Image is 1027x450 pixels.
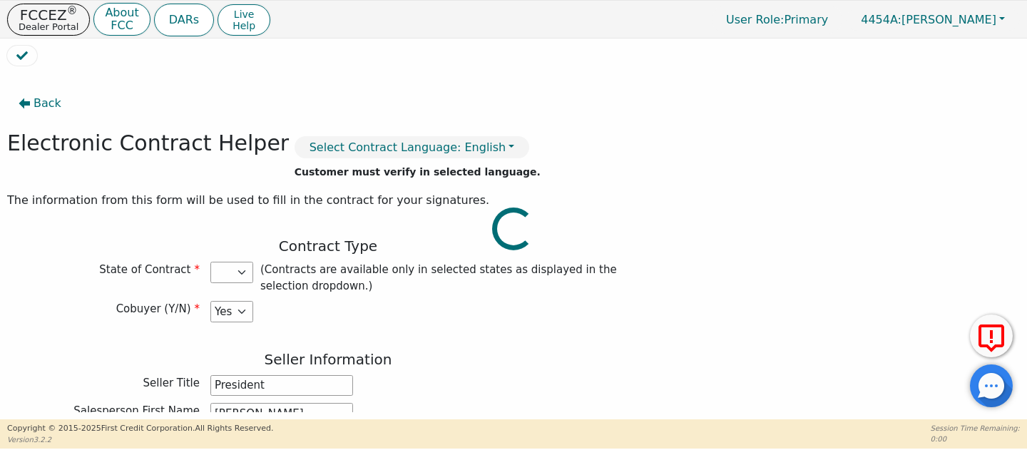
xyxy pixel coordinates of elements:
button: Report Error to FCC [970,315,1013,357]
button: DARs [154,4,214,36]
p: Dealer Portal [19,22,78,31]
p: About [105,7,138,19]
span: All Rights Reserved. [195,424,273,433]
p: FCCEZ [19,8,78,22]
span: User Role : [726,13,784,26]
button: FCCEZ®Dealer Portal [7,4,90,36]
span: [PERSON_NAME] [861,13,996,26]
button: 4454A:[PERSON_NAME] [846,9,1020,31]
button: AboutFCC [93,3,150,36]
span: Live [233,9,255,20]
a: User Role:Primary [712,6,842,34]
p: Version 3.2.2 [7,434,273,445]
span: 4454A: [861,13,901,26]
p: Primary [712,6,842,34]
p: FCC [105,20,138,31]
span: Help [233,20,255,31]
p: Copyright © 2015- 2025 First Credit Corporation. [7,423,273,435]
p: 0:00 [931,434,1020,444]
p: Session Time Remaining: [931,423,1020,434]
sup: ® [67,4,78,17]
button: LiveHelp [218,4,270,36]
